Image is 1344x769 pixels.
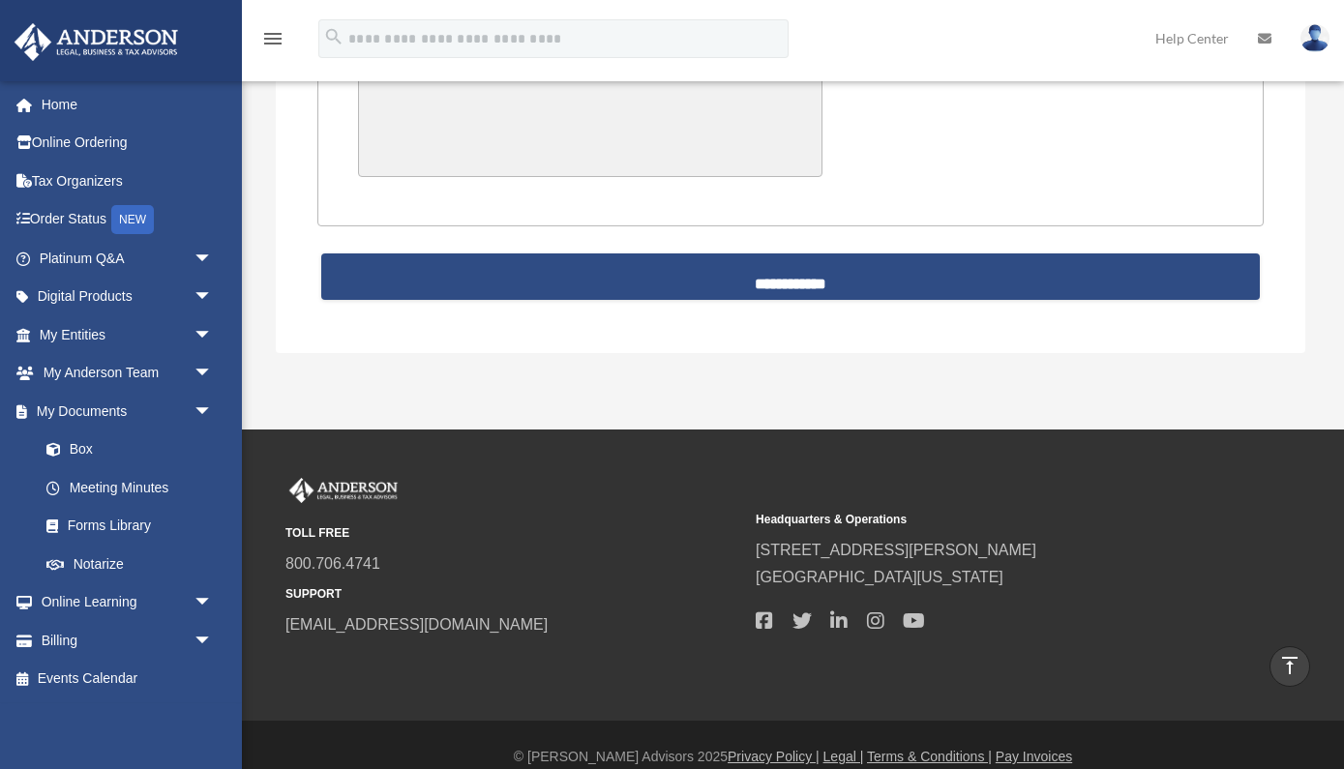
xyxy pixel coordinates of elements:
[823,749,864,764] a: Legal |
[285,523,742,544] small: TOLL FREE
[111,205,154,234] div: NEW
[27,468,232,507] a: Meeting Minutes
[27,430,242,469] a: Box
[194,278,232,317] span: arrow_drop_down
[14,354,242,393] a: My Anderson Teamarrow_drop_down
[14,124,242,163] a: Online Ordering
[867,749,992,764] a: Terms & Conditions |
[194,621,232,661] span: arrow_drop_down
[756,542,1036,558] a: [STREET_ADDRESS][PERSON_NAME]
[14,583,242,622] a: Online Learningarrow_drop_down
[27,545,242,583] a: Notarize
[14,162,242,200] a: Tax Organizers
[14,85,242,124] a: Home
[194,354,232,394] span: arrow_drop_down
[1269,646,1310,687] a: vertical_align_top
[194,315,232,355] span: arrow_drop_down
[728,749,820,764] a: Privacy Policy |
[194,392,232,431] span: arrow_drop_down
[27,507,242,546] a: Forms Library
[194,239,232,279] span: arrow_drop_down
[1300,24,1329,52] img: User Pic
[14,660,242,698] a: Events Calendar
[1278,654,1301,677] i: vertical_align_top
[261,27,284,50] i: menu
[285,584,742,605] small: SUPPORT
[14,200,242,240] a: Order StatusNEW
[285,616,548,633] a: [EMAIL_ADDRESS][DOMAIN_NAME]
[14,621,242,660] a: Billingarrow_drop_down
[14,239,242,278] a: Platinum Q&Aarrow_drop_down
[242,745,1344,769] div: © [PERSON_NAME] Advisors 2025
[14,315,242,354] a: My Entitiesarrow_drop_down
[14,278,242,316] a: Digital Productsarrow_drop_down
[323,26,344,47] i: search
[756,510,1212,530] small: Headquarters & Operations
[9,23,184,61] img: Anderson Advisors Platinum Portal
[261,34,284,50] a: menu
[194,583,232,623] span: arrow_drop_down
[285,555,380,572] a: 800.706.4741
[996,749,1072,764] a: Pay Invoices
[285,478,402,503] img: Anderson Advisors Platinum Portal
[756,569,1003,585] a: [GEOGRAPHIC_DATA][US_STATE]
[14,392,242,430] a: My Documentsarrow_drop_down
